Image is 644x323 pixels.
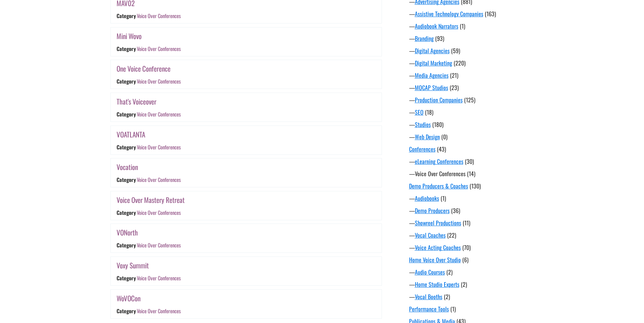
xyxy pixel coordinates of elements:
[415,59,452,67] a: Digital Marketing
[409,9,539,18] div: —
[136,143,180,151] a: Voice Over Conferences
[415,71,449,80] a: Media Agencies
[415,83,448,92] a: MOCAP Studios
[409,59,539,67] div: —
[117,162,138,172] a: Vocation
[409,145,435,153] a: Conferences
[415,157,463,166] a: eLearning Conferences
[415,95,463,104] a: Production Companies
[415,292,442,301] a: Vocal Booths
[409,231,539,239] div: —
[415,108,424,116] a: SEO
[460,22,465,30] span: (1)
[462,255,468,264] span: (6)
[451,206,460,215] span: (36)
[415,120,431,129] a: Studios
[464,95,475,104] span: (125)
[415,206,450,215] a: Demo Producers
[441,194,446,203] span: (1)
[409,34,539,43] div: —
[409,206,539,215] div: —
[409,243,539,252] div: —
[117,129,145,140] a: VOATLANTA
[409,182,468,190] a: Demo Producers & Coaches
[450,83,459,92] span: (23)
[117,293,140,303] a: WoVOCon
[415,169,466,178] a: Voice Over Conferences
[136,12,180,20] a: Voice Over Conferences
[409,194,539,203] div: —
[415,9,483,18] a: Assistive Technology Companies
[415,132,440,141] a: Web Design
[432,120,443,129] span: (180)
[409,95,539,104] div: —
[117,176,136,183] div: Category
[409,120,539,129] div: —
[409,132,539,141] div: —
[117,195,185,205] a: Voice Over Mastery Retreat
[117,242,136,249] div: Category
[117,274,136,282] div: Category
[450,71,458,80] span: (21)
[415,34,434,43] a: Branding
[415,243,461,252] a: Voice Acting Coaches
[415,218,461,227] a: Showreel Productions
[117,78,136,85] div: Category
[415,194,439,203] a: Audiobooks
[117,45,136,52] div: Category
[409,280,539,289] div: —
[136,274,180,282] a: Voice Over Conferences
[470,182,481,190] span: (130)
[117,63,171,74] a: One Voice Conference
[415,22,458,30] a: Audiobook Narrators
[117,307,136,315] div: Category
[117,12,136,20] div: Category
[136,110,180,118] a: Voice Over Conferences
[485,9,496,18] span: (163)
[415,268,445,276] a: Audio Courses
[454,59,466,67] span: (220)
[409,22,539,30] div: —
[409,83,539,92] div: —
[117,110,136,118] div: Category
[117,143,136,151] div: Category
[451,46,460,55] span: (59)
[435,34,444,43] span: (93)
[136,242,180,249] a: Voice Over Conferences
[425,108,433,116] span: (18)
[409,108,539,116] div: —
[415,280,459,289] a: Home Studio Experts
[409,46,539,55] div: —
[409,305,449,313] a: Performance Tools
[437,145,446,153] span: (43)
[409,169,539,178] div: —
[136,45,180,52] a: Voice Over Conferences
[450,305,456,313] span: (1)
[409,292,539,301] div: —
[467,169,475,178] span: (14)
[415,46,450,55] a: Digital Agencies
[465,157,474,166] span: (30)
[136,209,180,216] a: Voice Over Conferences
[447,231,456,239] span: (22)
[117,260,149,271] a: Voxy Summit
[409,255,461,264] a: Home Voice Over Studio
[446,268,453,276] span: (2)
[462,243,471,252] span: (70)
[409,218,539,227] div: —
[415,231,446,239] a: Vocal Coaches
[463,218,470,227] span: (11)
[117,31,142,41] a: Mini Wovo
[136,176,180,183] a: Voice Over Conferences
[444,292,450,301] span: (2)
[117,209,136,216] div: Category
[136,307,180,315] a: Voice Over Conferences
[409,157,539,166] div: —
[409,71,539,80] div: —
[409,268,539,276] div: —
[117,96,156,107] a: That's Voiceover
[117,227,138,238] a: VONorth
[136,78,180,85] a: Voice Over Conferences
[441,132,447,141] span: (0)
[461,280,467,289] span: (2)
